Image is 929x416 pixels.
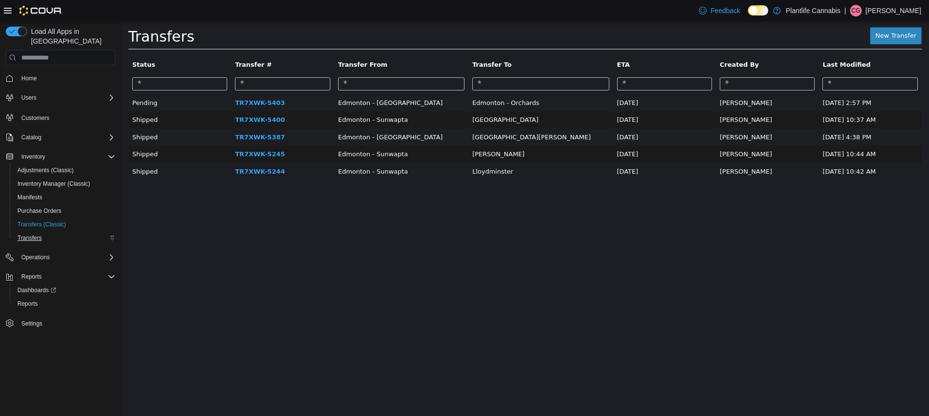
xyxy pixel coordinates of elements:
[17,151,49,163] button: Inventory
[492,74,595,91] td: [DATE]
[17,112,53,124] a: Customers
[11,39,36,49] button: Status
[217,78,322,86] span: Edmonton - Harvest Pointe
[749,6,801,24] a: New Transfer
[697,108,801,125] td: [DATE] 4:38 PM
[7,7,73,24] span: Transfers
[27,27,115,46] span: Load All Apps in [GEOGRAPHIC_DATA]
[2,71,119,85] button: Home
[14,284,60,296] a: Dashboards
[695,1,744,20] a: Feedback
[17,221,66,228] span: Transfers (Classic)
[492,125,595,142] td: [DATE]
[17,151,115,163] span: Inventory
[2,110,119,124] button: Customers
[2,131,119,144] button: Catalog
[850,5,862,16] div: Chris Graham
[14,284,115,296] span: Dashboards
[2,316,119,330] button: Settings
[14,164,115,176] span: Adjustments (Classic)
[7,74,110,91] td: Pending
[2,270,119,283] button: Reports
[10,204,119,218] button: Purchase Orders
[217,130,287,137] span: Edmonton - Sunwapta
[17,132,115,143] span: Catalog
[17,207,62,215] span: Purchase Orders
[19,6,62,15] img: Cova
[21,94,36,102] span: Users
[599,39,640,49] button: Created By
[14,298,115,310] span: Reports
[599,95,651,103] span: Logan Tisdel
[14,219,70,230] a: Transfers (Classic)
[351,39,392,49] button: Transfer To
[14,205,115,217] span: Purchase Orders
[492,90,595,108] td: [DATE]
[7,142,110,160] td: Shipped
[599,147,651,154] span: Logan Tisdel
[17,271,46,282] button: Reports
[2,91,119,104] button: Users
[2,251,119,264] button: Operations
[17,166,74,174] span: Adjustments (Classic)
[492,108,595,125] td: [DATE]
[17,300,38,308] span: Reports
[21,253,50,261] span: Operations
[17,318,46,329] a: Settings
[852,5,860,16] span: CG
[2,150,119,163] button: Inventory
[496,39,511,49] button: ETA
[351,95,418,103] span: Spruce Grove
[114,39,153,49] button: Transfer #
[10,231,119,245] button: Transfers
[17,234,42,242] span: Transfers
[114,78,164,86] a: TR7XWK-5403
[14,219,115,230] span: Transfers (Classic)
[711,6,740,15] span: Feedback
[14,232,46,244] a: Transfers
[21,320,42,327] span: Settings
[14,178,94,190] a: Inventory Manager (Classic)
[7,108,110,125] td: Shipped
[17,132,45,143] button: Catalog
[17,92,40,104] button: Users
[217,113,322,120] span: Edmonton - Jagare Ridge
[866,5,921,16] p: [PERSON_NAME]
[786,5,840,16] p: Plantlife Cannabis
[351,113,470,120] span: St. Albert - Erin Ridge
[10,283,119,297] a: Dashboards
[844,5,846,16] p: |
[21,153,45,161] span: Inventory
[697,125,801,142] td: [DATE] 10:44 AM
[14,164,77,176] a: Adjustments (Classic)
[10,177,119,191] button: Inventory Manager (Classic)
[599,130,651,137] span: Logan Tisdel
[114,130,164,137] a: TR7XWK-5245
[14,298,42,310] a: Reports
[14,232,115,244] span: Transfers
[14,205,65,217] a: Purchase Orders
[17,286,56,294] span: Dashboards
[697,74,801,91] td: [DATE] 2:57 PM
[21,134,41,141] span: Catalog
[17,193,42,201] span: Manifests
[217,147,287,154] span: Edmonton - Sunwapta
[217,95,287,103] span: Edmonton - Sunwapta
[351,130,403,137] span: Wainwright
[17,271,115,282] span: Reports
[17,73,41,84] a: Home
[10,297,119,311] button: Reports
[21,114,49,122] span: Customers
[14,192,115,203] span: Manifests
[14,192,46,203] a: Manifests
[6,67,115,356] nav: Complex example
[10,218,119,231] button: Transfers (Classic)
[17,72,115,84] span: Home
[7,125,110,142] td: Shipped
[697,142,801,160] td: [DATE] 10:42 AM
[748,5,768,15] input: Dark Mode
[701,39,751,49] button: Last Modified
[351,147,392,154] span: Lloydminster
[351,78,418,86] span: Edmonton - Orchards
